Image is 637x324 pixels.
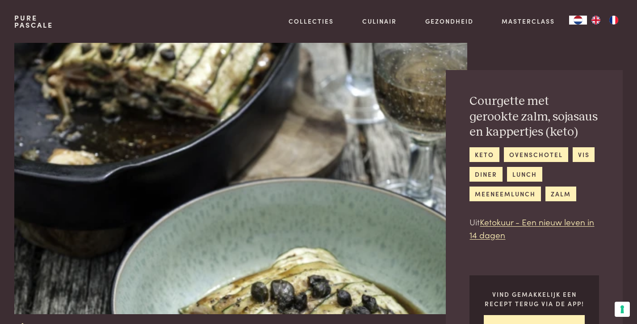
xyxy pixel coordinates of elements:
[425,17,474,26] a: Gezondheid
[469,187,541,201] a: meeneemlunch
[14,43,467,314] img: Courgette met gerookte zalm, sojasaus en kappertjes (keto)
[469,147,499,162] a: keto
[502,17,555,26] a: Masterclass
[14,14,53,29] a: PurePascale
[573,147,595,162] a: vis
[362,17,397,26] a: Culinair
[569,16,623,25] aside: Language selected: Nederlands
[569,16,587,25] a: NL
[569,16,587,25] div: Language
[469,94,599,140] h2: Courgette met gerookte zalm, sojasaus en kappertjes (keto)
[605,16,623,25] a: FR
[469,216,599,241] p: Uit
[507,167,542,182] a: lunch
[469,216,594,241] a: Ketokuur - Een nieuw leven in 14 dagen
[545,187,576,201] a: zalm
[469,167,502,182] a: diner
[615,302,630,317] button: Uw voorkeuren voor toestemming voor trackingtechnologieën
[587,16,605,25] a: EN
[587,16,623,25] ul: Language list
[484,290,585,308] p: Vind gemakkelijk een recept terug via de app!
[504,147,568,162] a: ovenschotel
[289,17,334,26] a: Collecties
